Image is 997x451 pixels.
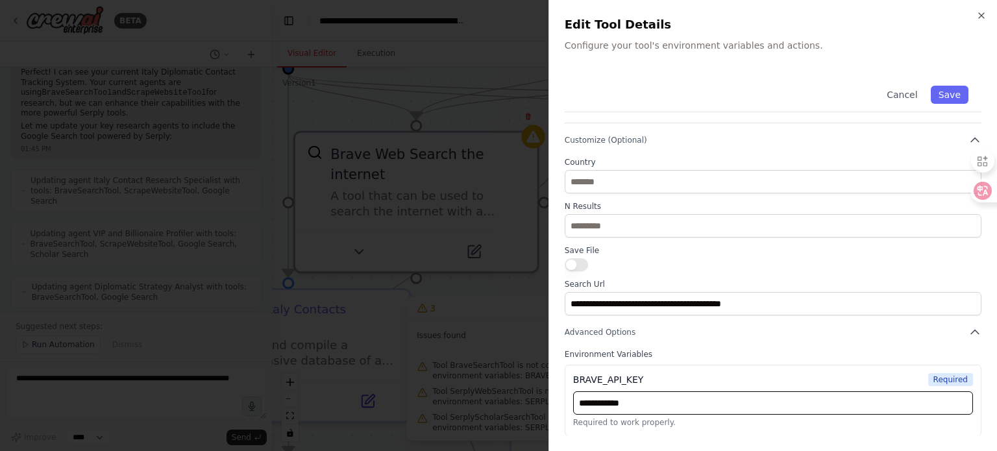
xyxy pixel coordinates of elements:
[565,327,635,337] span: Advanced Options
[565,245,981,256] label: Save File
[573,417,973,428] p: Required to work properly.
[565,349,981,360] label: Environment Variables
[565,135,647,145] span: Customize (Optional)
[565,134,981,147] button: Customize (Optional)
[565,39,981,52] p: Configure your tool's environment variables and actions.
[565,16,981,34] h2: Edit Tool Details
[565,201,981,212] label: N Results
[565,157,981,167] label: Country
[565,279,981,289] label: Search Url
[879,86,925,104] button: Cancel
[928,373,973,386] span: Required
[573,373,644,386] div: BRAVE_API_KEY
[931,86,968,104] button: Save
[565,326,981,339] button: Advanced Options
